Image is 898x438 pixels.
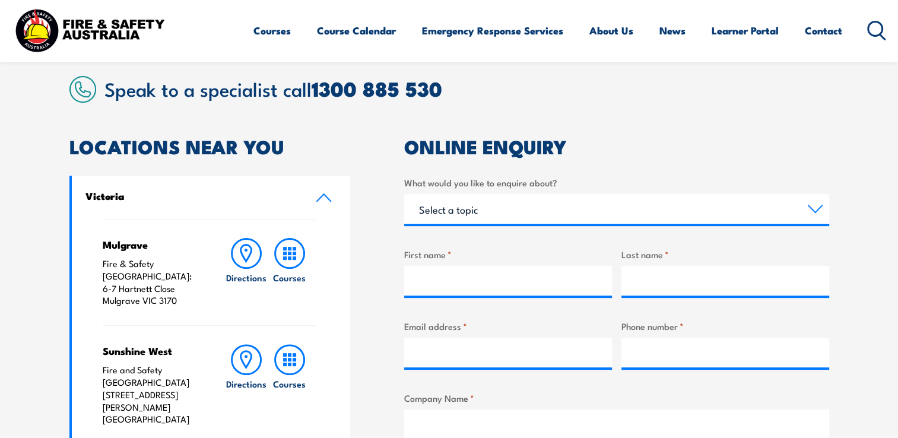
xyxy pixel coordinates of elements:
a: Learner Portal [712,15,779,46]
h6: Courses [273,377,306,390]
label: What would you like to enquire about? [404,176,829,189]
a: Courses [253,15,291,46]
h6: Courses [273,271,306,284]
a: Directions [225,344,268,426]
p: Fire & Safety [GEOGRAPHIC_DATA]: 6-7 Hartnett Close Mulgrave VIC 3170 [103,258,202,307]
a: Victoria [72,176,351,219]
h6: Directions [226,377,266,390]
a: Courses [268,344,311,426]
label: Email address [404,319,612,333]
label: Phone number [621,319,829,333]
a: Courses [268,238,311,307]
a: Contact [805,15,842,46]
h2: Speak to a specialist call [104,78,829,99]
a: About Us [589,15,633,46]
h2: LOCATIONS NEAR YOU [69,138,351,154]
p: Fire and Safety [GEOGRAPHIC_DATA] [STREET_ADDRESS][PERSON_NAME] [GEOGRAPHIC_DATA] [103,364,202,426]
h4: Mulgrave [103,238,202,251]
a: Emergency Response Services [422,15,563,46]
h4: Sunshine West [103,344,202,357]
a: Directions [225,238,268,307]
h4: Victoria [85,189,298,202]
h6: Directions [226,271,266,284]
label: First name [404,247,612,261]
label: Company Name [404,391,829,405]
h2: ONLINE ENQUIRY [404,138,829,154]
label: Last name [621,247,829,261]
a: Course Calendar [317,15,396,46]
a: 1300 885 530 [312,72,442,104]
a: News [659,15,686,46]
